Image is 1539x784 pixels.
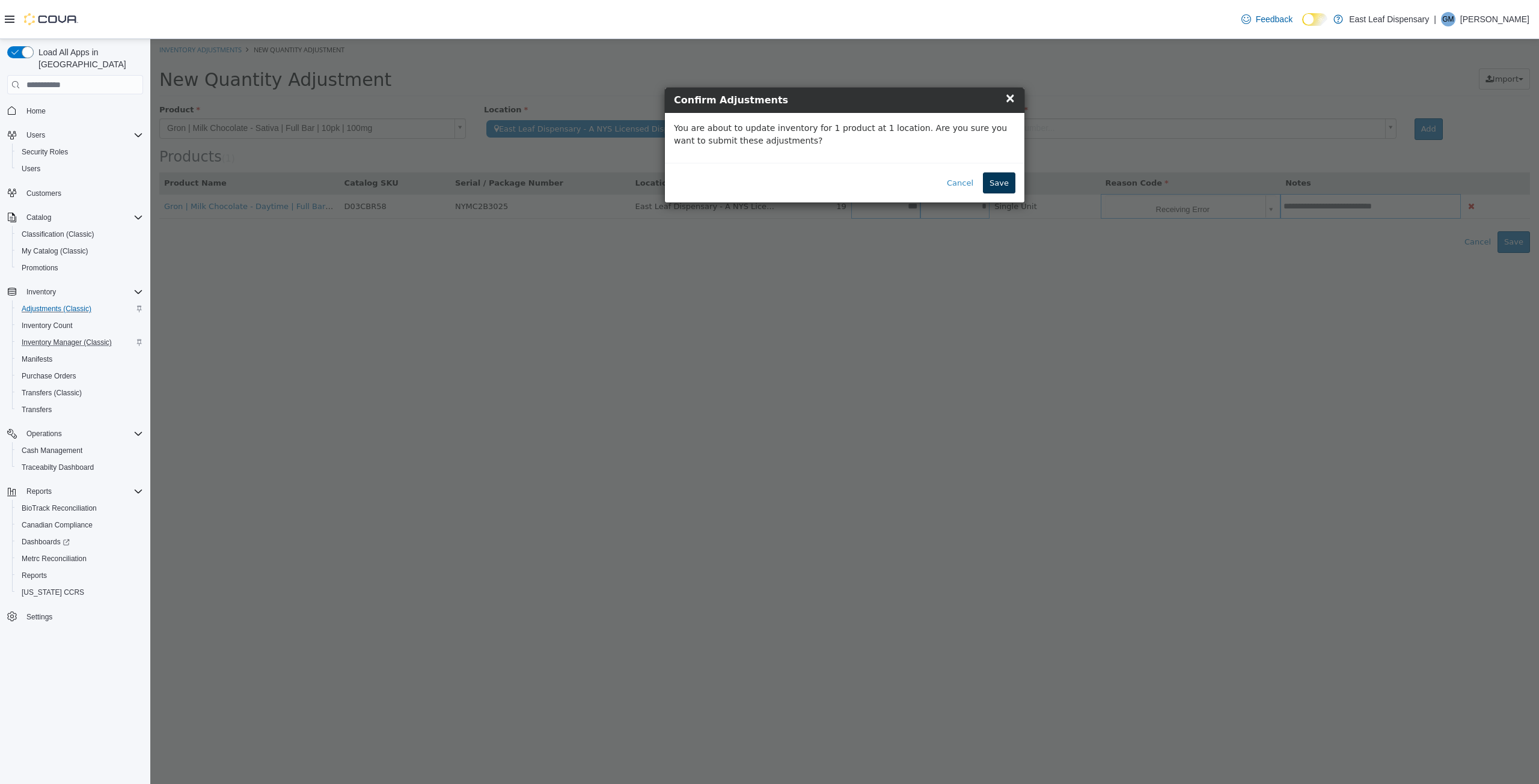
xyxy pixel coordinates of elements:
span: Traceabilty Dashboard [17,460,143,475]
a: Traceabilty Dashboard [17,460,99,475]
span: Catalog [22,210,143,225]
button: Home [2,102,148,119]
span: Manifests [17,352,143,366]
span: Transfers [22,405,52,415]
span: BioTrack Reconciliation [17,501,143,515]
span: Operations [22,427,143,441]
button: Inventory Count [12,317,148,334]
a: Security Roles [17,145,73,159]
span: BioTrack Reconciliation [22,503,97,513]
p: You are about to update inventory for 1 product at 1 location. Are you sure you want to submit th... [524,83,865,108]
p: East Leaf Dispensary [1349,12,1429,26]
a: Inventory Count [17,318,78,333]
button: Inventory Manager (Classic) [12,334,148,351]
a: Dashboards [17,535,75,549]
span: Inventory Count [17,318,143,333]
span: Feedback [1256,13,1293,25]
a: Dashboards [12,533,148,550]
span: GM [1442,12,1454,26]
p: [PERSON_NAME] [1460,12,1529,26]
span: Customers [26,189,61,198]
a: Transfers [17,403,57,417]
button: Inventory [22,285,61,299]
span: Metrc Reconciliation [22,554,87,564]
a: Settings [22,610,57,624]
button: Transfers [12,401,148,418]
button: [US_STATE] CCRS [12,584,148,601]
span: Canadian Compliance [17,518,143,532]
a: Customers [22,186,66,201]
button: Catalog [22,210,56,225]
span: Reports [22,484,143,499]
a: Canadian Compliance [17,518,97,532]
button: Operations [22,427,67,441]
button: Reports [22,484,57,499]
span: Load All Apps in [GEOGRAPHIC_DATA] [34,46,143,70]
span: Dashboards [17,535,143,549]
input: Dark Mode [1302,13,1327,26]
div: Gina Miller [1441,12,1455,26]
button: Users [22,128,50,142]
a: Transfers (Classic) [17,386,87,400]
button: Purchase Orders [12,368,148,384]
img: Cova [24,13,78,25]
span: Inventory Manager (Classic) [17,335,143,350]
button: Settings [2,608,148,625]
span: Traceabilty Dashboard [22,463,94,472]
nav: Complex example [7,97,143,657]
button: Reports [12,567,148,584]
span: Dark Mode [1302,26,1303,26]
span: Promotions [22,263,58,273]
button: Operations [2,425,148,442]
span: Operations [26,429,62,439]
span: Inventory [22,285,143,299]
span: Metrc Reconciliation [17,552,143,566]
span: Classification (Classic) [22,229,94,239]
span: Cash Management [17,443,143,458]
button: Classification (Classic) [12,226,148,243]
button: Security Roles [12,144,148,160]
span: My Catalog (Classic) [17,244,143,258]
a: Manifests [17,352,57,366]
span: Canadian Compliance [22,520,93,530]
span: Dashboards [22,537,70,547]
span: Inventory Manager (Classic) [22,338,112,347]
a: Inventory Manager (Classic) [17,335,117,350]
a: My Catalog (Classic) [17,244,93,258]
span: Transfers (Classic) [17,386,143,400]
span: Cash Management [22,446,82,455]
span: Purchase Orders [22,371,76,381]
a: Adjustments (Classic) [17,302,96,316]
button: Manifests [12,351,148,368]
a: Home [22,104,50,118]
a: Cash Management [17,443,87,458]
a: [US_STATE] CCRS [17,585,89,600]
button: Canadian Compliance [12,517,148,533]
span: Adjustments (Classic) [22,304,91,314]
button: Users [12,160,148,177]
button: Catalog [2,209,148,226]
span: Washington CCRS [17,585,143,600]
span: Adjustments (Classic) [17,302,143,316]
a: Feedback [1237,7,1297,31]
span: My Catalog (Classic) [22,246,88,256]
h4: Confirm Adjustments [524,54,865,68]
span: Inventory [26,287,56,297]
button: My Catalog (Classic) [12,243,148,260]
span: Transfers (Classic) [22,388,82,398]
span: Settings [26,612,52,622]
a: BioTrack Reconciliation [17,501,102,515]
span: Users [26,130,45,140]
span: Security Roles [17,145,143,159]
span: Users [22,128,143,142]
span: Manifests [22,354,52,364]
span: [US_STATE] CCRS [22,588,84,597]
button: Adjustments (Classic) [12,300,148,317]
span: Reports [17,568,143,583]
span: Classification (Classic) [17,227,143,242]
span: Security Roles [22,147,68,157]
button: Customers [2,184,148,202]
button: Promotions [12,260,148,276]
button: Save [833,133,865,155]
p: | [1434,12,1436,26]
